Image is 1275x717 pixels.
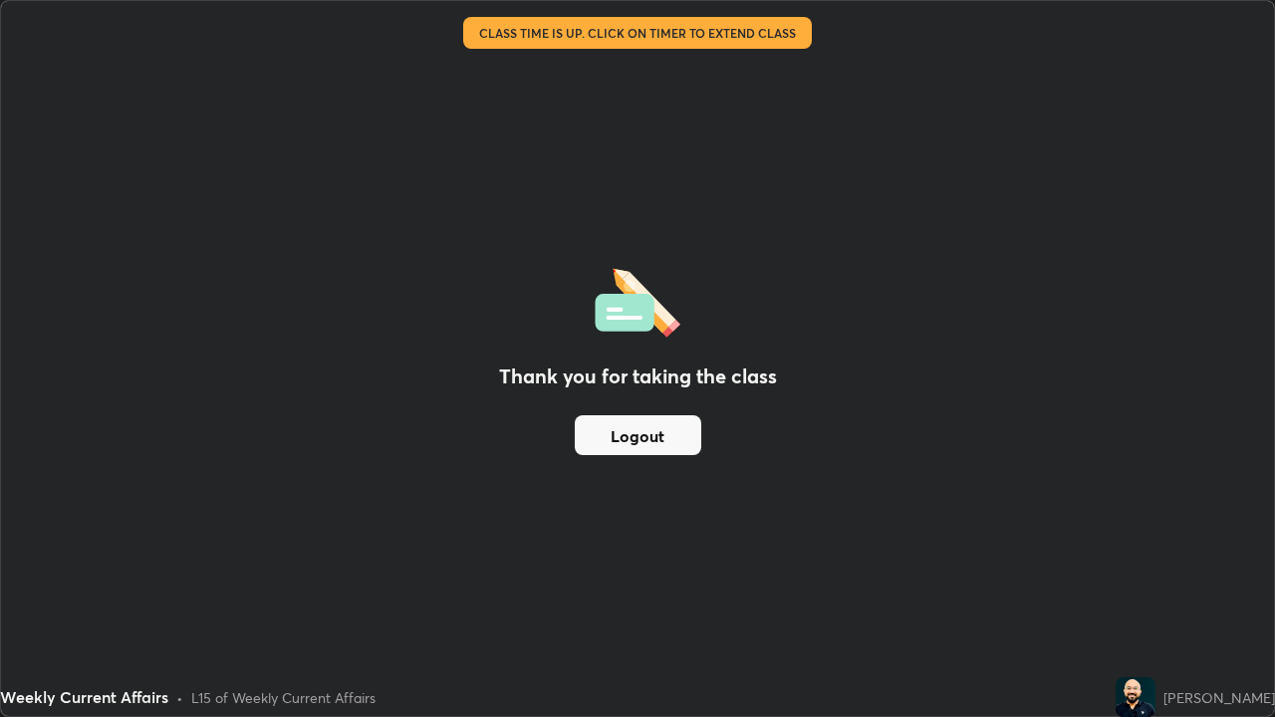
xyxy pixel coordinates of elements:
[176,687,183,708] div: •
[191,687,376,708] div: L15 of Weekly Current Affairs
[1116,677,1155,717] img: dce87ff643814310a11c14a9d54993c6.jpg
[575,415,701,455] button: Logout
[1163,687,1275,708] div: [PERSON_NAME]
[595,262,680,338] img: offlineFeedback.1438e8b3.svg
[499,361,777,391] h2: Thank you for taking the class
